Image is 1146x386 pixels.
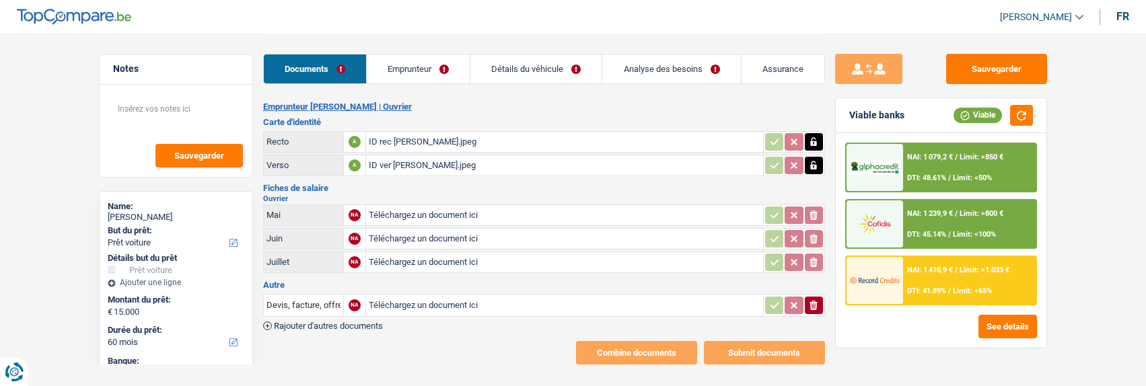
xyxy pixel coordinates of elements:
div: Name: [108,201,244,212]
h3: Fiches de salaire [263,184,825,192]
div: NA [349,256,361,268]
img: AlphaCredit [850,160,900,176]
label: Montant du prêt: [108,295,242,305]
a: [PERSON_NAME] [989,6,1083,28]
button: Rajouter d'autres documents [263,321,383,330]
span: Rajouter d'autres documents [274,321,383,330]
span: / [948,230,951,239]
div: Recto [266,137,341,147]
span: Sauvegarder [174,151,224,160]
span: Limit: <50% [953,173,992,182]
div: NA [349,209,361,221]
span: / [948,173,951,182]
div: Détails but du prêt [108,253,244,264]
div: ID rec [PERSON_NAME].jpeg [369,132,760,152]
span: Limit: >850 € [960,153,1003,161]
div: Mai [266,210,341,220]
span: Limit: <100% [953,230,996,239]
img: Record Credits [850,268,900,293]
div: NA [349,233,361,245]
div: fr [1116,10,1129,23]
a: Détails du véhicule [470,54,602,83]
div: Juillet [266,257,341,267]
span: Limit: <65% [953,286,992,295]
div: Verso [266,160,341,170]
div: Viable banks [849,110,904,121]
button: Combine documents [576,341,697,364]
img: Cofidis [850,211,900,236]
h3: Autre [263,280,825,289]
span: NAI: 1 239,9 € [907,209,953,218]
button: See details [978,315,1037,338]
div: A [349,159,361,171]
a: Documents [264,54,366,83]
h2: Ouvrier [263,195,825,202]
label: But du prêt: [108,225,242,236]
button: Submit documents [704,341,825,364]
span: DTI: 45.14% [907,230,946,239]
button: Sauvegarder [155,144,243,167]
div: Juin [266,233,341,243]
span: [PERSON_NAME] [1000,11,1072,23]
span: / [955,209,958,218]
label: Banque: [108,356,242,366]
div: [PERSON_NAME] [108,212,244,223]
span: / [955,153,958,161]
span: Limit: >800 € [960,209,1003,218]
a: Emprunteur [367,54,470,83]
div: NA [349,299,361,311]
span: Limit: >1.033 € [960,266,1009,274]
h2: Emprunteur [PERSON_NAME] | Ouvrier [263,102,825,112]
label: Durée du prêt: [108,325,242,336]
h5: Notes [113,63,239,75]
span: / [955,266,958,274]
div: Viable [954,108,1002,122]
span: NAI: 1 410,9 € [907,266,953,274]
a: Assurance [742,54,824,83]
span: NAI: 1 079,2 € [907,153,953,161]
button: Sauvegarder [946,54,1047,84]
span: DTI: 48.61% [907,173,946,182]
span: / [948,286,951,295]
div: ID ver [PERSON_NAME].jpeg [369,155,760,176]
img: TopCompare Logo [17,9,131,25]
span: € [108,307,112,317]
h3: Carte d'identité [263,118,825,126]
span: DTI: 41.89% [907,286,946,295]
a: Analyse des besoins [602,54,740,83]
div: Ajouter une ligne [108,278,244,287]
div: A [349,136,361,148]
